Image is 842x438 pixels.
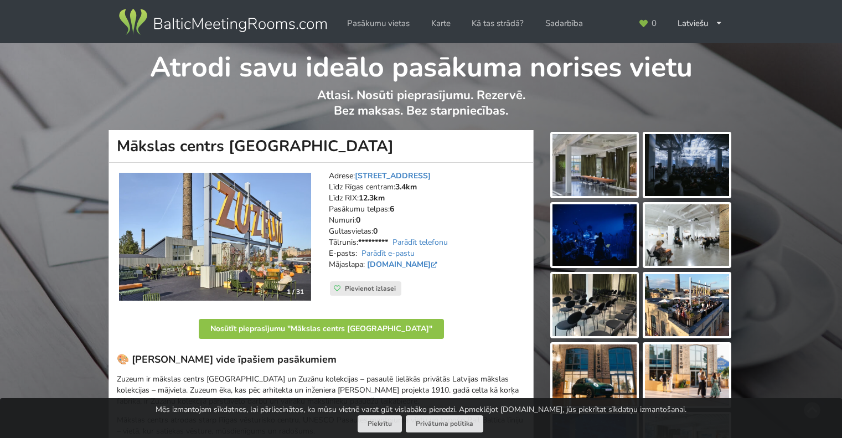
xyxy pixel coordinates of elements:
[670,13,730,34] div: Latviešu
[423,13,458,34] a: Karte
[355,171,431,181] a: [STREET_ADDRESS]
[652,19,657,28] span: 0
[390,204,394,214] strong: 6
[361,248,415,259] a: Parādīt e-pastu
[645,344,729,406] img: Mākslas centrs Zuzeum | Rīga | Pasākumu vieta - galerijas bilde
[117,374,525,407] p: Zuzeum ir mākslas centrs [GEOGRAPHIC_DATA] un Zuzānu kolekcijas – pasaulē lielākās privātās Latvi...
[552,344,637,406] img: Mākslas centrs Zuzeum | Rīga | Pasākumu vieta - galerijas bilde
[119,173,311,301] a: Neierastas vietas | Rīga | Mākslas centrs Zuzeum 1 / 31
[538,13,591,34] a: Sadarbība
[392,237,448,248] a: Parādīt telefonu
[645,274,729,336] img: Mākslas centrs Zuzeum | Rīga | Pasākumu vieta - galerijas bilde
[345,284,396,293] span: Pievienot izlasei
[109,87,733,130] p: Atlasi. Nosūti pieprasījumu. Rezervē. Bez maksas. Bez starpniecības.
[406,415,483,432] a: Privātuma politika
[329,171,525,281] address: Adrese: Līdz Rīgas centram: Līdz RIX: Pasākumu telpas: Numuri: Gultasvietas: Tālrunis: E-pasts: M...
[199,319,444,339] button: Nosūtīt pieprasījumu "Mākslas centrs [GEOGRAPHIC_DATA]"
[645,204,729,266] img: Mākslas centrs Zuzeum | Rīga | Pasākumu vieta - galerijas bilde
[552,204,637,266] img: Mākslas centrs Zuzeum | Rīga | Pasākumu vieta - galerijas bilde
[645,134,729,196] img: Mākslas centrs Zuzeum | Rīga | Pasākumu vieta - galerijas bilde
[109,43,733,85] h1: Atrodi savu ideālo pasākuma norises vietu
[367,259,440,270] a: [DOMAIN_NAME]
[464,13,531,34] a: Kā tas strādā?
[339,13,417,34] a: Pasākumu vietas
[280,284,311,300] div: 1 / 31
[552,274,637,336] img: Mākslas centrs Zuzeum | Rīga | Pasākumu vieta - galerijas bilde
[373,226,378,236] strong: 0
[119,173,311,301] img: Neierastas vietas | Rīga | Mākslas centrs Zuzeum
[358,415,402,432] button: Piekrītu
[552,134,637,196] img: Mākslas centrs Zuzeum | Rīga | Pasākumu vieta - galerijas bilde
[356,215,360,225] strong: 0
[117,7,329,38] img: Baltic Meeting Rooms
[117,353,525,366] h3: 🎨 [PERSON_NAME] vide īpašiem pasākumiem
[359,193,385,203] strong: 12.3km
[109,130,534,163] h1: Mākslas centrs [GEOGRAPHIC_DATA]
[395,182,417,192] strong: 3.4km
